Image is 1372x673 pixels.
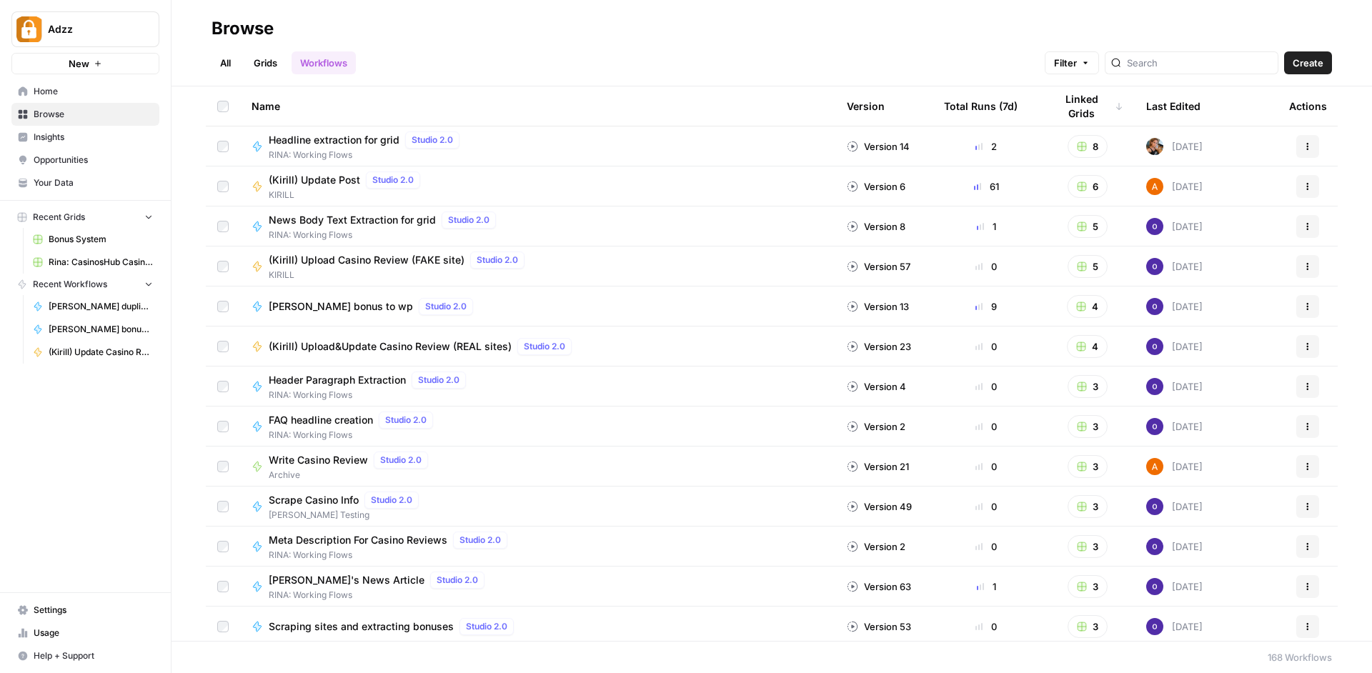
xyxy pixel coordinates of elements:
[944,139,1028,154] div: 2
[847,579,911,594] div: Version 63
[1289,86,1327,126] div: Actions
[269,533,447,547] span: Meta Description For Casino Reviews
[847,259,910,274] div: Version 57
[847,86,885,126] div: Version
[847,619,911,634] div: Version 53
[1146,458,1163,475] img: 1uqwqwywk0hvkeqipwlzjk5gjbnq
[1146,218,1163,235] img: c47u9ku7g2b7umnumlgy64eel5a2
[269,213,436,227] span: News Body Text Extraction for grid
[212,17,274,40] div: Browse
[269,299,413,314] span: [PERSON_NAME] bonus to wp
[1068,535,1108,558] button: 3
[269,493,359,507] span: Scrape Casino Info
[466,620,507,633] span: Studio 2.0
[448,214,489,226] span: Studio 2.0
[33,278,107,291] span: Recent Workflows
[49,323,153,336] span: [PERSON_NAME] bonus to wp
[269,133,399,147] span: Headline extraction for grid
[269,373,406,387] span: Header Paragraph Extraction
[269,469,434,482] span: Archive
[11,80,159,103] a: Home
[269,453,368,467] span: Write Casino Review
[269,573,424,587] span: [PERSON_NAME]'s News Article
[49,346,153,359] span: (Kirill) Update Casino Review: CasinosHub
[1146,418,1163,435] img: c47u9ku7g2b7umnumlgy64eel5a2
[16,16,42,42] img: Adzz Logo
[252,452,824,482] a: Write Casino ReviewStudio 2.0Archive
[1068,575,1108,598] button: 3
[944,339,1028,354] div: 0
[252,412,824,442] a: FAQ headline creationStudio 2.0RINA: Working Flows
[847,139,910,154] div: Version 14
[1146,218,1203,235] div: [DATE]
[269,149,465,161] span: RINA: Working Flows
[1146,338,1163,355] img: c47u9ku7g2b7umnumlgy64eel5a2
[524,340,565,353] span: Studio 2.0
[1067,295,1108,318] button: 4
[944,219,1028,234] div: 1
[944,619,1028,634] div: 0
[418,374,459,387] span: Studio 2.0
[26,228,159,251] a: Bonus System
[1146,86,1200,126] div: Last Edited
[26,251,159,274] a: Rina: CasinosHub Casino Reviews
[372,174,414,186] span: Studio 2.0
[11,53,159,74] button: New
[252,171,824,201] a: (Kirill) Update PostStudio 2.0KIRILL
[371,494,412,507] span: Studio 2.0
[269,619,454,634] span: Scraping sites and extracting bonuses
[944,459,1028,474] div: 0
[847,539,905,554] div: Version 2
[1146,538,1203,555] div: [DATE]
[269,549,513,562] span: RINA: Working Flows
[944,179,1028,194] div: 61
[245,51,286,74] a: Grids
[34,604,153,617] span: Settings
[847,219,905,234] div: Version 8
[252,338,824,355] a: (Kirill) Upload&Update Casino Review (REAL sites)Studio 2.0
[1146,378,1163,395] img: c47u9ku7g2b7umnumlgy64eel5a2
[944,86,1018,126] div: Total Runs (7d)
[269,509,424,522] span: [PERSON_NAME] Testing
[269,339,512,354] span: (Kirill) Upload&Update Casino Review (REAL sites)
[11,644,159,667] button: Help + Support
[252,86,824,126] div: Name
[1146,618,1163,635] img: c47u9ku7g2b7umnumlgy64eel5a2
[1045,51,1099,74] button: Filter
[1068,175,1108,198] button: 6
[269,173,360,187] span: (Kirill) Update Post
[252,532,824,562] a: Meta Description For Casino ReviewsStudio 2.0RINA: Working Flows
[26,318,159,341] a: [PERSON_NAME] bonus to wp
[34,131,153,144] span: Insights
[847,459,909,474] div: Version 21
[847,179,905,194] div: Version 6
[1146,618,1203,635] div: [DATE]
[847,379,906,394] div: Version 4
[69,56,89,71] span: New
[1146,258,1163,275] img: c47u9ku7g2b7umnumlgy64eel5a2
[34,85,153,98] span: Home
[944,499,1028,514] div: 0
[212,51,239,74] a: All
[1146,338,1203,355] div: [DATE]
[11,171,159,194] a: Your Data
[847,419,905,434] div: Version 2
[33,211,85,224] span: Recent Grids
[1067,335,1108,358] button: 4
[477,254,518,266] span: Studio 2.0
[944,539,1028,554] div: 0
[412,134,453,146] span: Studio 2.0
[49,256,153,269] span: Rina: CasinosHub Casino Reviews
[1146,178,1163,195] img: 1uqwqwywk0hvkeqipwlzjk5gjbnq
[1293,56,1323,70] span: Create
[1146,578,1163,595] img: c47u9ku7g2b7umnumlgy64eel5a2
[1146,538,1163,555] img: c47u9ku7g2b7umnumlgy64eel5a2
[269,389,472,402] span: RINA: Working Flows
[1146,378,1203,395] div: [DATE]
[252,492,824,522] a: Scrape Casino InfoStudio 2.0[PERSON_NAME] Testing
[292,51,356,74] a: Workflows
[1146,138,1203,155] div: [DATE]
[1146,498,1163,515] img: c47u9ku7g2b7umnumlgy64eel5a2
[1268,650,1332,664] div: 168 Workflows
[437,574,478,587] span: Studio 2.0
